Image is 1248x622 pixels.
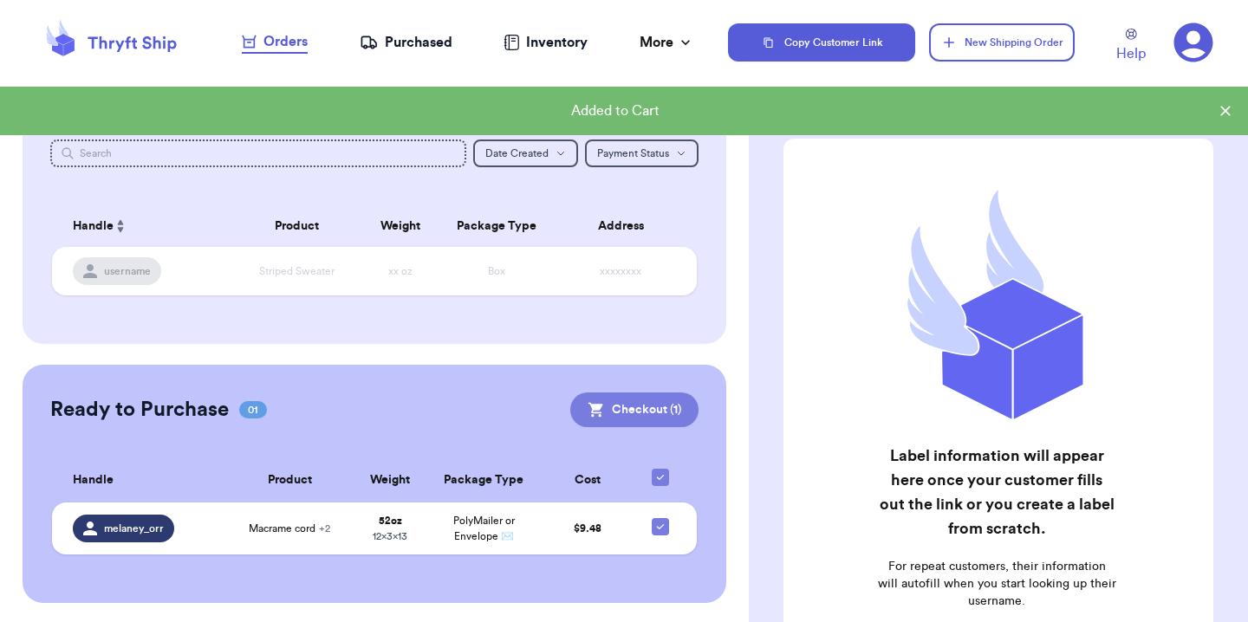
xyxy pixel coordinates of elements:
[73,217,114,236] span: Handle
[373,531,407,541] span: 12 x 3 x 13
[360,32,452,53] a: Purchased
[50,396,229,424] h2: Ready to Purchase
[488,266,505,276] span: Box
[249,522,330,535] span: Macrame cord
[540,458,634,502] th: Cost
[14,100,1217,121] div: Added to Cart
[319,523,330,534] span: + 2
[114,216,127,236] button: Sort ascending
[50,139,466,167] input: Search
[259,266,335,276] span: Striped Sweater
[640,32,694,53] div: More
[453,515,515,541] span: PolyMailer or Envelope ✉️
[388,266,413,276] span: xx oz
[242,31,308,54] a: Orders
[427,458,540,502] th: Package Type
[570,392,699,427] button: Checkout (1)
[242,31,308,52] div: Orders
[877,558,1116,610] p: For repeat customers, their information will autofill when you start looking up their username.
[485,148,549,159] span: Date Created
[104,522,164,535] span: melaney_orr
[104,264,151,278] span: username
[73,471,114,489] span: Handle
[585,139,699,167] button: Payment Status
[504,32,588,53] a: Inventory
[929,23,1075,62] button: New Shipping Order
[555,205,697,247] th: Address
[361,205,439,247] th: Weight
[227,458,353,502] th: Product
[877,444,1116,541] h2: Label information will appear here once your customer fills out the link or you create a label fr...
[379,515,402,526] strong: 52 oz
[439,205,555,247] th: Package Type
[597,148,669,159] span: Payment Status
[353,458,428,502] th: Weight
[1116,43,1146,64] span: Help
[574,523,601,534] span: $ 9.48
[232,205,361,247] th: Product
[473,139,578,167] button: Date Created
[1116,29,1146,64] a: Help
[600,266,641,276] span: xxxxxxxx
[728,23,915,62] button: Copy Customer Link
[239,401,267,418] span: 01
